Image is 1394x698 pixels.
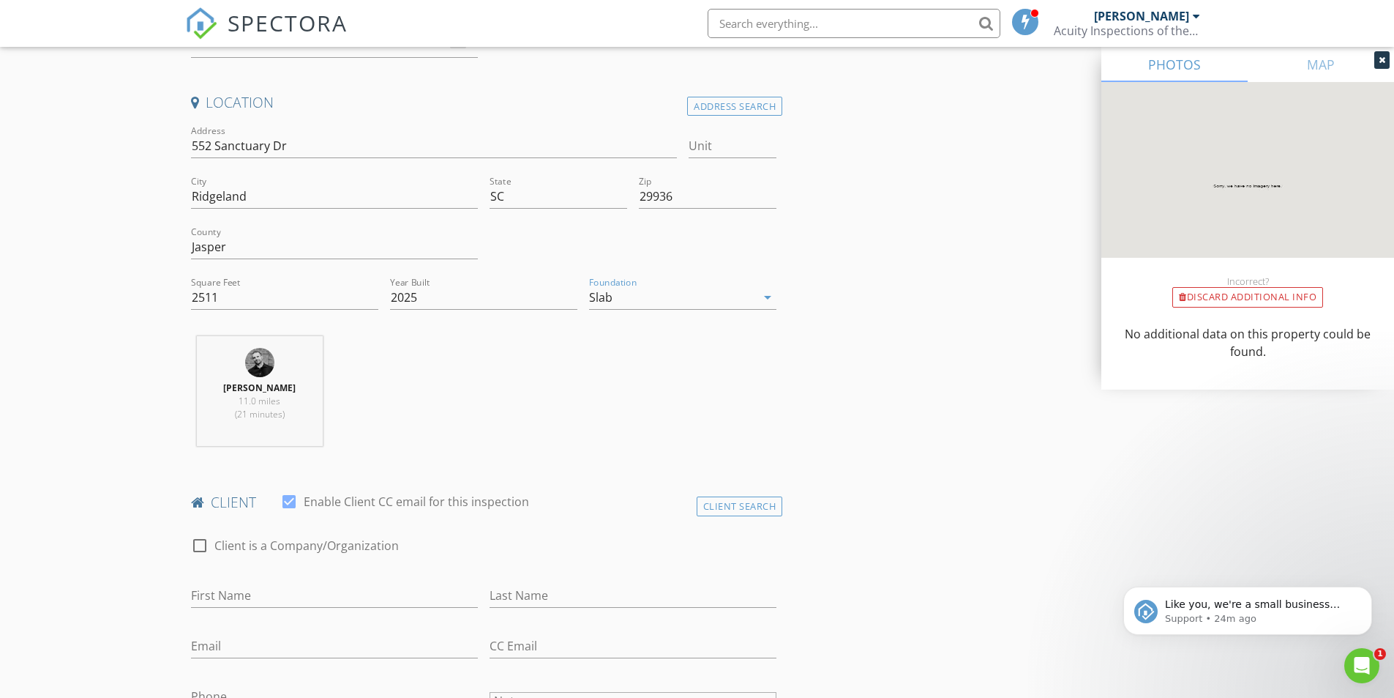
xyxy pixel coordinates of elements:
[245,348,274,377] img: img_6715.jpg
[759,289,776,306] i: arrow_drop_down
[589,291,612,304] div: Slab
[697,497,783,516] div: Client Search
[185,20,348,51] a: SPECTORA
[239,395,280,407] span: 11.0 miles
[228,7,348,38] span: SPECTORA
[214,538,399,553] label: Client is a Company/Organization
[304,494,529,509] label: Enable Client CC email for this inspection
[191,493,777,512] h4: client
[185,7,217,40] img: The Best Home Inspection Software - Spectora
[687,97,782,116] div: Address Search
[1119,325,1376,360] p: No additional data on this property could be found.
[708,9,1000,38] input: Search everything...
[1101,82,1394,293] img: streetview
[1101,47,1248,82] a: PHOTOS
[1101,275,1394,287] div: Incorrect?
[1374,648,1386,660] span: 1
[1054,23,1200,38] div: Acuity Inspections of the Lowcountry
[223,382,296,394] strong: [PERSON_NAME]
[235,408,285,420] span: (21 minutes)
[1344,648,1379,683] iframe: Intercom live chat
[1101,556,1394,658] iframe: Intercom notifications message
[1248,47,1394,82] a: MAP
[1172,287,1323,308] div: Discard Additional info
[1094,9,1189,23] div: [PERSON_NAME]
[191,93,777,112] h4: Location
